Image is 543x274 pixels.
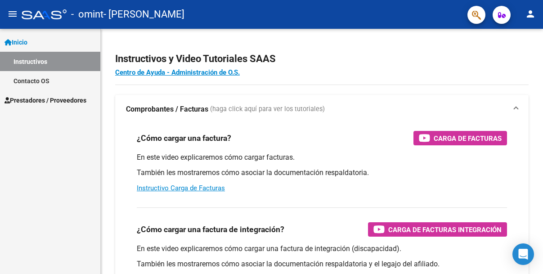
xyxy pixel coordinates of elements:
[512,243,534,265] div: Open Intercom Messenger
[137,132,231,144] h3: ¿Cómo cargar una factura?
[4,95,86,105] span: Prestadores / Proveedores
[413,131,507,145] button: Carga de Facturas
[388,224,502,235] span: Carga de Facturas Integración
[115,68,240,76] a: Centro de Ayuda - Administración de O.S.
[434,133,502,144] span: Carga de Facturas
[137,244,507,254] p: En este video explicaremos cómo cargar una factura de integración (discapacidad).
[4,37,27,47] span: Inicio
[368,222,507,237] button: Carga de Facturas Integración
[137,153,507,162] p: En este video explicaremos cómo cargar facturas.
[126,104,208,114] strong: Comprobantes / Facturas
[137,168,507,178] p: También les mostraremos cómo asociar la documentación respaldatoria.
[103,4,184,24] span: - [PERSON_NAME]
[137,223,284,236] h3: ¿Cómo cargar una factura de integración?
[525,9,536,19] mat-icon: person
[7,9,18,19] mat-icon: menu
[137,184,225,192] a: Instructivo Carga de Facturas
[115,95,529,124] mat-expansion-panel-header: Comprobantes / Facturas (haga click aquí para ver los tutoriales)
[137,259,507,269] p: También les mostraremos cómo asociar la documentación respaldatoria y el legajo del afiliado.
[210,104,325,114] span: (haga click aquí para ver los tutoriales)
[115,50,529,67] h2: Instructivos y Video Tutoriales SAAS
[71,4,103,24] span: - omint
